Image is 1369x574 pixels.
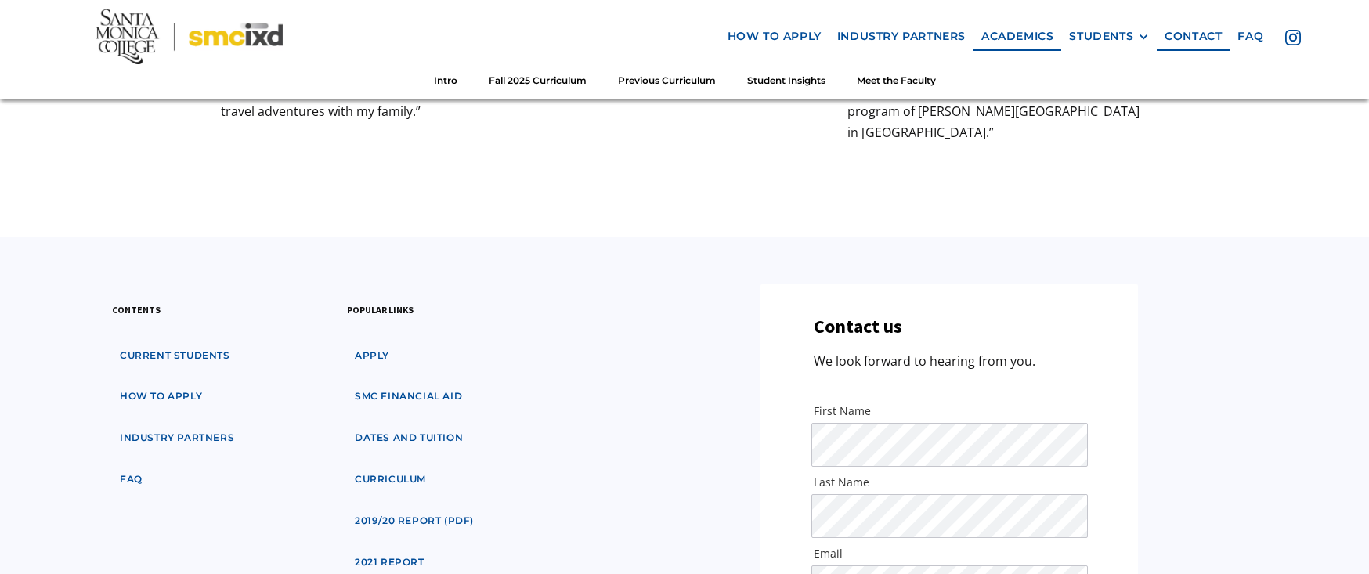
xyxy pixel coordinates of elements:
[814,546,1085,561] label: Email
[473,67,602,96] a: Fall 2025 Curriculum
[96,9,283,64] img: Santa Monica College - SMC IxD logo
[347,424,471,453] a: dates and tuition
[1230,22,1271,51] a: faq
[418,67,473,96] a: Intro
[814,316,902,338] h3: Contact us
[841,67,952,96] a: Meet the Faculty
[112,424,242,453] a: industry partners
[602,67,731,96] a: Previous Curriculum
[347,302,414,317] h3: popular links
[814,351,1035,372] p: We look forward to hearing from you.
[1157,22,1230,51] a: contact
[829,22,973,51] a: industry partners
[814,475,1085,490] label: Last Name
[347,341,397,370] a: apply
[1069,30,1133,43] div: STUDENTS
[347,507,482,536] a: 2019/20 Report (pdf)
[814,403,1085,419] label: First Name
[1069,30,1149,43] div: STUDENTS
[973,22,1061,51] a: Academics
[720,22,829,51] a: how to apply
[112,465,150,494] a: faq
[347,382,470,411] a: SMC financial aid
[112,302,161,317] h3: contents
[731,67,841,96] a: Student Insights
[112,382,210,411] a: how to apply
[1285,29,1301,45] img: icon - instagram
[347,465,434,494] a: curriculum
[112,341,238,370] a: Current students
